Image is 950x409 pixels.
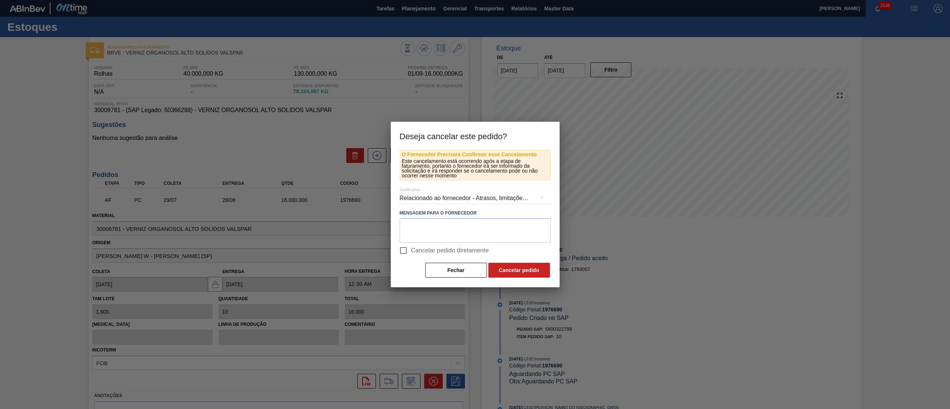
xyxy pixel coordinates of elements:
label: Mensagem para o Fornecedor [400,208,551,219]
p: O Fornecedor Precisará Confirmar esse Cancelamento [402,152,548,157]
button: Cancelar pedido [488,263,550,278]
span: Cancelar pedido diretamente [411,246,489,255]
p: Este cancelamento está ocorrendo após a etapa de faturamento, portanto o fornecedor irá ser infor... [402,159,548,178]
button: Fechar [425,263,487,278]
div: Relacionado ao fornecedor - Atrasos, limitações de capacidade, etc. [400,188,551,209]
h3: Deseja cancelar este pedido? [391,122,560,150]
